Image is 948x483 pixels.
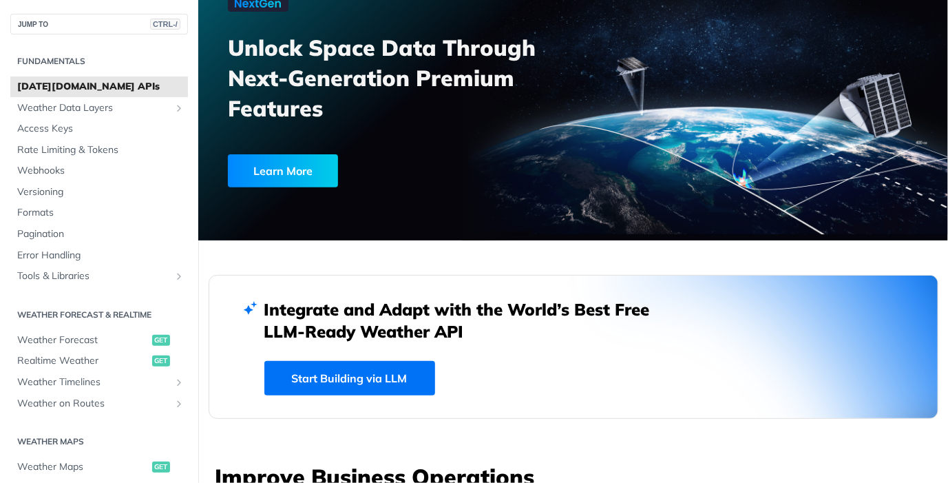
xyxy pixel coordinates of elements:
a: Realtime Weatherget [10,351,188,371]
span: Weather Data Layers [17,101,170,115]
span: Error Handling [17,249,185,263]
a: Learn More [228,154,516,187]
a: Pagination [10,224,188,245]
button: Show subpages for Weather Timelines [173,377,185,388]
button: JUMP TOCTRL-/ [10,14,188,34]
a: Weather on RoutesShow subpages for Weather on Routes [10,393,188,414]
span: Access Keys [17,122,185,136]
button: Show subpages for Weather on Routes [173,398,185,409]
span: get [152,356,170,367]
a: Versioning [10,182,188,203]
button: Show subpages for Tools & Libraries [173,271,185,282]
span: Versioning [17,185,185,199]
span: Weather Maps [17,460,149,474]
span: Rate Limiting & Tokens [17,143,185,157]
span: Tools & Libraries [17,269,170,283]
span: Weather Timelines [17,376,170,389]
a: [DATE][DOMAIN_NAME] APIs [10,76,188,97]
div: Learn More [228,154,338,187]
a: Weather TimelinesShow subpages for Weather Timelines [10,372,188,393]
a: Access Keys [10,119,188,139]
a: Tools & LibrariesShow subpages for Tools & Libraries [10,266,188,287]
a: Formats [10,203,188,223]
a: Weather Data LayersShow subpages for Weather Data Layers [10,98,188,119]
a: Weather Forecastget [10,330,188,351]
span: Formats [17,206,185,220]
a: Webhooks [10,161,188,181]
a: Rate Limiting & Tokens [10,140,188,161]
h2: Fundamentals [10,55,188,68]
span: Webhooks [17,164,185,178]
span: Realtime Weather [17,354,149,368]
span: Weather on Routes [17,397,170,411]
button: Show subpages for Weather Data Layers [173,103,185,114]
a: Start Building via LLM [264,361,435,395]
span: CTRL-/ [150,19,180,30]
a: Weather Mapsget [10,457,188,477]
span: get [152,462,170,473]
h3: Unlock Space Data Through Next-Generation Premium Features [228,32,588,123]
span: Pagination [17,227,185,241]
span: [DATE][DOMAIN_NAME] APIs [17,80,185,94]
h2: Integrate and Adapt with the World’s Best Free LLM-Ready Weather API [264,298,671,342]
h2: Weather Forecast & realtime [10,309,188,321]
a: Error Handling [10,245,188,266]
span: get [152,335,170,346]
h2: Weather Maps [10,435,188,448]
span: Weather Forecast [17,333,149,347]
